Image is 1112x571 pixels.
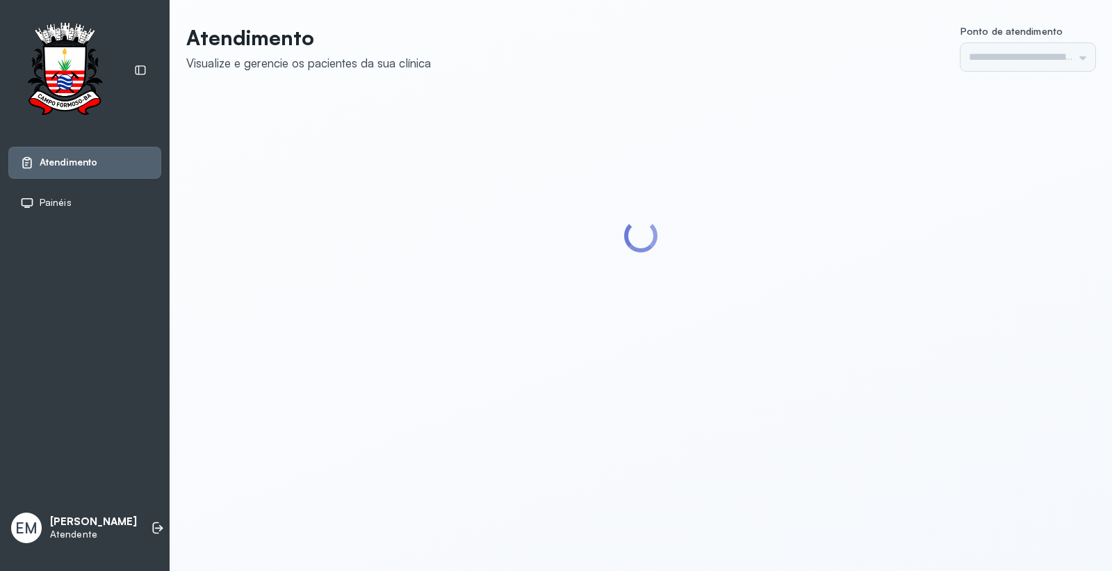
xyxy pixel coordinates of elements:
[960,25,1063,37] span: Ponto de atendimento
[15,22,115,119] img: Logotipo do estabelecimento
[50,515,137,529] p: [PERSON_NAME]
[186,25,431,50] p: Atendimento
[40,197,72,209] span: Painéis
[40,156,97,168] span: Atendimento
[186,56,431,70] div: Visualize e gerencie os pacientes da sua clínica
[50,529,137,540] p: Atendente
[20,156,149,170] a: Atendimento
